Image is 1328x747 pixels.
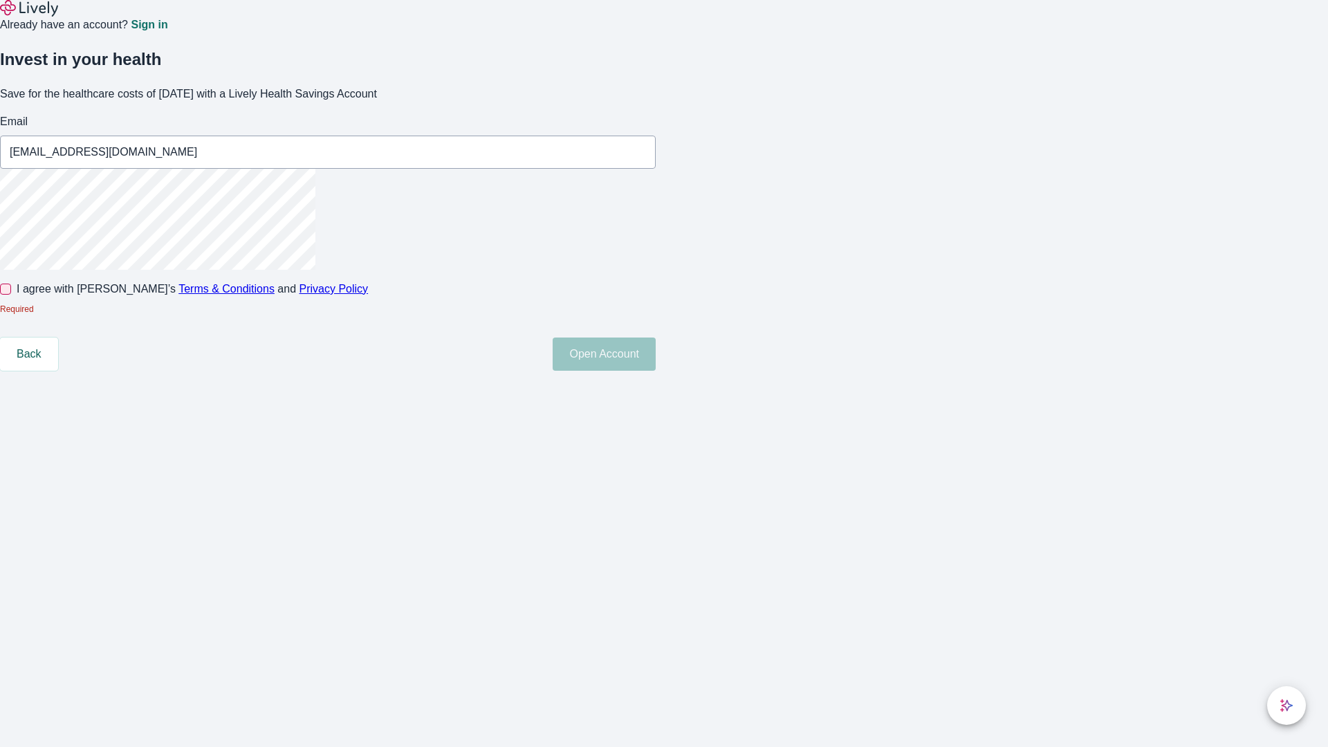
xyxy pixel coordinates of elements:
[1267,686,1306,725] button: chat
[17,281,368,297] span: I agree with [PERSON_NAME]’s and
[299,283,369,295] a: Privacy Policy
[178,283,275,295] a: Terms & Conditions
[131,19,167,30] a: Sign in
[1280,699,1293,712] svg: Lively AI Assistant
